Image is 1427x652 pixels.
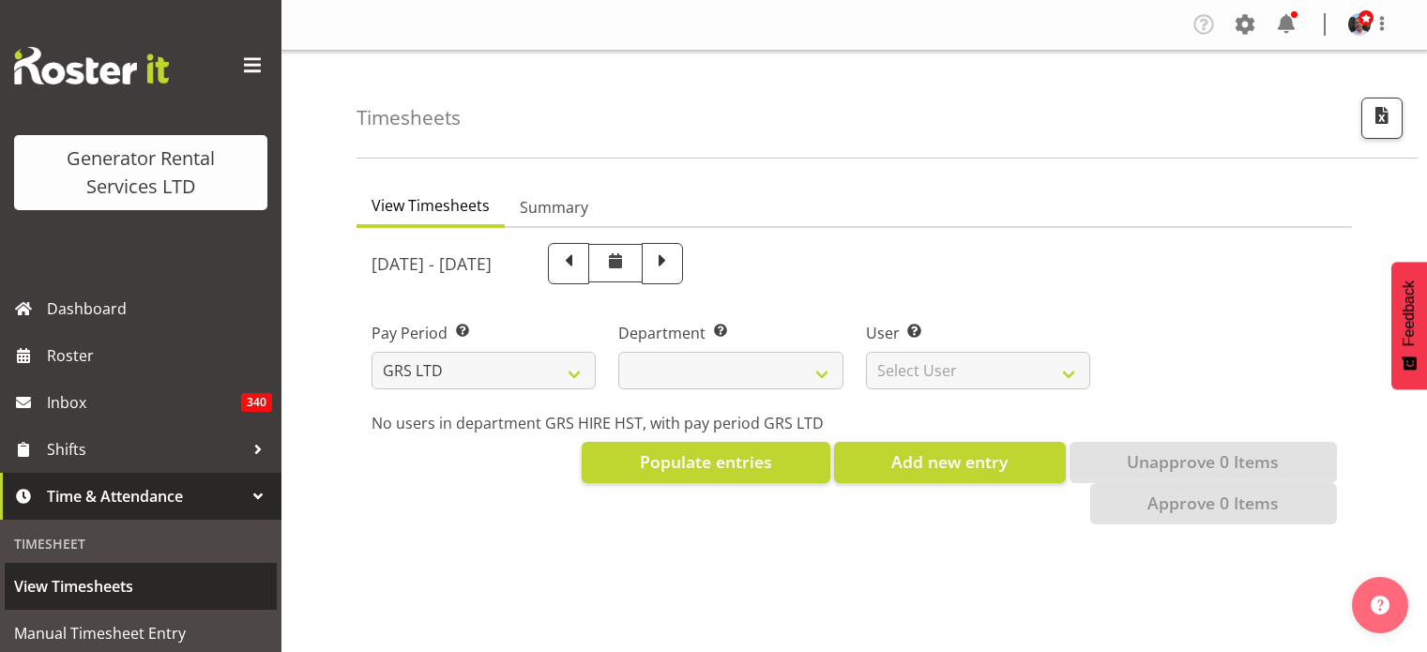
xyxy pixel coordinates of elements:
span: View Timesheets [14,572,267,600]
span: Feedback [1401,281,1418,346]
span: Inbox [47,388,241,417]
button: Unapprove 0 Items [1070,442,1337,483]
span: Approve 0 Items [1147,491,1279,515]
span: Unapprove 0 Items [1127,449,1279,474]
h4: Timesheets [357,107,461,129]
button: Populate entries [582,442,829,483]
span: Summary [520,196,588,219]
p: No users in department GRS HIRE HST, with pay period GRS LTD [372,412,1337,434]
span: Shifts [47,435,244,463]
label: User [866,322,1090,344]
span: Add new entry [891,449,1008,474]
span: 340 [241,393,272,412]
label: Pay Period [372,322,596,344]
span: View Timesheets [372,194,490,217]
img: jacques-engelbrecht1e891c9ce5a0e1434353ba6e107c632d.png [1348,13,1371,36]
img: help-xxl-2.png [1371,596,1389,614]
h5: [DATE] - [DATE] [372,253,492,274]
span: Populate entries [640,449,772,474]
img: Rosterit website logo [14,47,169,84]
label: Department [618,322,843,344]
div: Generator Rental Services LTD [33,144,249,201]
a: View Timesheets [5,563,277,610]
span: Time & Attendance [47,482,244,510]
button: Feedback - Show survey [1391,262,1427,389]
button: Approve 0 Items [1090,483,1337,524]
span: Roster [47,341,272,370]
span: Dashboard [47,295,272,323]
button: Export CSV [1361,98,1403,139]
button: Add new entry [834,442,1066,483]
div: Timesheet [5,524,277,563]
span: Manual Timesheet Entry [14,619,267,647]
